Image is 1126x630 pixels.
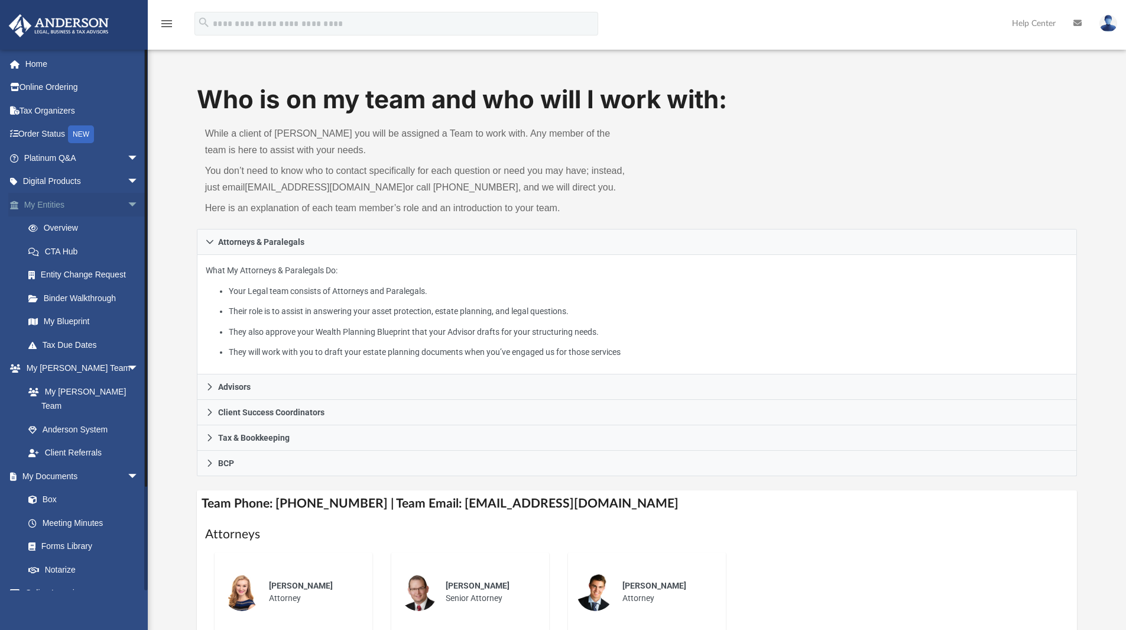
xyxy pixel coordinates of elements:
[8,122,157,147] a: Order StatusNEW
[1099,15,1117,32] img: User Pic
[17,310,151,334] a: My Blueprint
[17,418,151,441] a: Anderson System
[160,22,174,31] a: menu
[218,434,290,442] span: Tax & Bookkeeping
[400,573,437,611] img: thumbnail
[17,263,157,287] a: Entity Change Request
[5,14,112,37] img: Anderson Advisors Platinum Portal
[17,380,145,418] a: My [PERSON_NAME] Team
[17,535,145,558] a: Forms Library
[127,146,151,170] span: arrow_drop_down
[8,146,157,170] a: Platinum Q&Aarrow_drop_down
[446,581,510,590] span: [PERSON_NAME]
[127,193,151,217] span: arrow_drop_down
[576,573,614,611] img: thumbnail
[127,464,151,489] span: arrow_drop_down
[218,459,234,467] span: BCP
[223,573,261,611] img: thumbnail
[197,374,1078,400] a: Advisors
[160,17,174,31] i: menu
[614,571,718,613] div: Attorney
[127,357,151,381] span: arrow_drop_down
[197,16,210,29] i: search
[17,441,151,465] a: Client Referrals
[437,571,541,613] div: Senior Attorney
[8,99,157,122] a: Tax Organizers
[17,488,145,512] a: Box
[8,357,151,380] a: My [PERSON_NAME] Teamarrow_drop_down
[8,76,157,99] a: Online Ordering
[197,82,1078,117] h1: Who is on my team and who will I work with:
[197,451,1078,476] a: BCP
[17,217,157,240] a: Overview
[17,240,157,263] a: CTA Hub
[245,182,405,192] a: [EMAIL_ADDRESS][DOMAIN_NAME]
[229,304,1068,319] li: Their role is to assist in answering your asset protection, estate planning, and legal questions.
[229,345,1068,360] li: They will work with you to draft your estate planning documents when you’ve engaged us for those ...
[622,581,686,590] span: [PERSON_NAME]
[17,333,157,357] a: Tax Due Dates
[8,581,151,605] a: Online Learningarrow_drop_down
[261,571,364,613] div: Attorney
[197,255,1078,375] div: Attorneys & Paralegals
[205,526,1069,543] h1: Attorneys
[17,558,151,581] a: Notarize
[197,490,1078,517] h4: Team Phone: [PHONE_NUMBER] | Team Email: [EMAIL_ADDRESS][DOMAIN_NAME]
[127,170,151,194] span: arrow_drop_down
[218,408,325,416] span: Client Success Coordinators
[17,286,157,310] a: Binder Walkthrough
[206,263,1069,360] p: What My Attorneys & Paralegals Do:
[218,383,251,391] span: Advisors
[197,425,1078,451] a: Tax & Bookkeeping
[229,325,1068,340] li: They also approve your Wealth Planning Blueprint that your Advisor drafts for your structuring ne...
[127,581,151,606] span: arrow_drop_down
[8,193,157,217] a: My Entitiesarrow_drop_down
[8,52,157,76] a: Home
[269,581,333,590] span: [PERSON_NAME]
[205,125,629,159] p: While a client of [PERSON_NAME] you will be assigned a Team to work with. Any member of the team ...
[197,400,1078,425] a: Client Success Coordinators
[8,170,157,193] a: Digital Productsarrow_drop_down
[205,200,629,217] p: Here is an explanation of each team member’s role and an introduction to your team.
[17,511,151,535] a: Meeting Minutes
[205,163,629,196] p: You don’t need to know who to contact specifically for each question or need you may have; instea...
[197,229,1078,255] a: Attorneys & Paralegals
[8,464,151,488] a: My Documentsarrow_drop_down
[218,238,304,246] span: Attorneys & Paralegals
[68,125,94,143] div: NEW
[229,284,1068,299] li: Your Legal team consists of Attorneys and Paralegals.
